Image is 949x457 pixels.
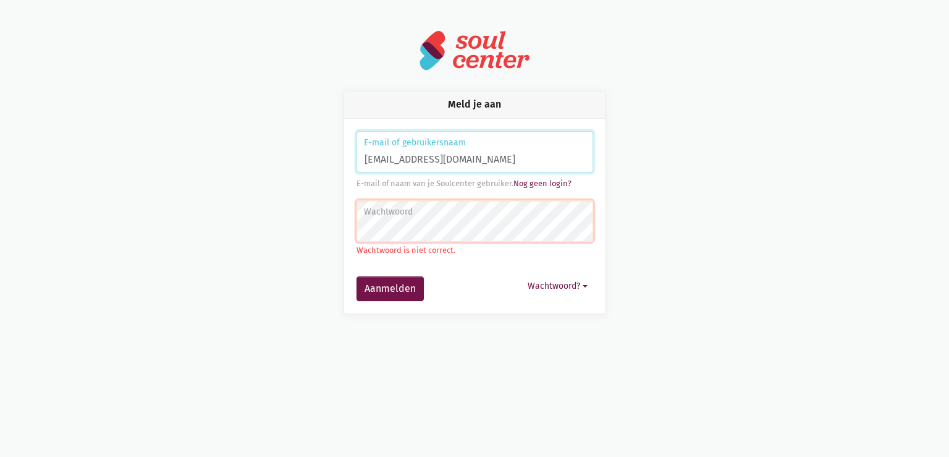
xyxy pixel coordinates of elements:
[356,177,593,190] div: E-mail of naam van je Soulcenter gebruiker.
[419,30,530,71] img: logo-soulcenter-full.svg
[513,179,572,188] a: Nog geen login?
[356,244,593,257] p: Wachtwoord is niet correct.
[356,276,424,301] button: Aanmelden
[522,276,593,296] button: Wachtwoord?
[344,92,605,118] div: Meld je aan
[364,205,584,219] label: Wachtwoord
[364,136,584,150] label: E-mail of gebruikersnaam
[356,131,593,301] form: Aanmelden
